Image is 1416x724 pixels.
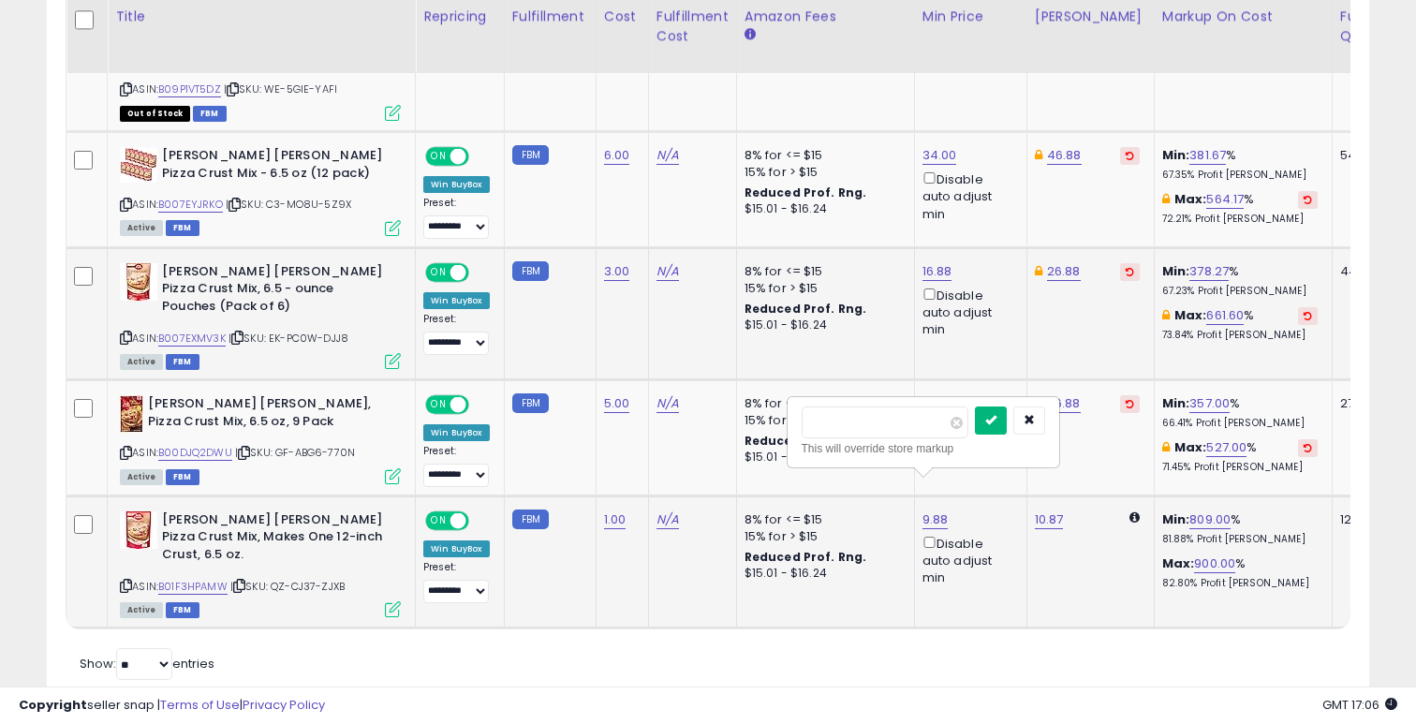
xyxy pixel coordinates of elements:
a: B00DJQ2DWU [158,445,232,461]
div: 8% for <= $15 [745,395,900,412]
a: N/A [656,394,679,413]
div: 15% for > $15 [745,528,900,545]
img: 519f7qTvx0L._SL40_.jpg [120,147,157,183]
p: 67.35% Profit [PERSON_NAME] [1162,169,1318,182]
a: Terms of Use [160,696,240,714]
div: Win BuyBox [423,176,490,193]
span: | SKU: WE-5GIE-YAFI [224,81,337,96]
span: All listings currently available for purchase on Amazon [120,354,163,370]
b: Reduced Prof. Rng. [745,549,867,565]
div: ASIN: [120,511,401,615]
div: Fulfillment [512,7,588,26]
a: 9.88 [922,510,949,529]
a: 34.00 [922,146,957,165]
div: ASIN: [120,263,401,367]
span: FBM [166,220,199,236]
i: This overrides the store level max markup for this listing [1162,309,1170,321]
img: 51Mf3j-FdFL._SL40_.jpg [120,395,143,433]
div: ASIN: [120,147,401,234]
a: Privacy Policy [243,696,325,714]
div: ASIN: [120,395,401,482]
a: 661.60 [1206,306,1244,325]
div: $15.01 - $16.24 [745,318,900,333]
strong: Copyright [19,696,87,714]
a: 6.00 [604,146,630,165]
div: Markup on Cost [1162,7,1324,26]
b: Reduced Prof. Rng. [745,301,867,317]
span: All listings currently available for purchase on Amazon [120,602,163,618]
div: Preset: [423,313,490,355]
div: Min Price [922,7,1019,26]
span: | SKU: EK-PC0W-DJJ8 [229,331,348,346]
i: Revert to store-level Max Markup [1304,311,1312,320]
b: [PERSON_NAME] [PERSON_NAME] Pizza Crust Mix - 6.5 oz (12 pack) [162,147,390,186]
div: 54 [1340,147,1398,164]
a: 16.88 [922,262,952,281]
a: 564.17 [1206,190,1244,209]
div: Title [115,7,407,26]
span: | SKU: QZ-CJ37-ZJXB [230,579,345,594]
small: FBM [512,393,549,413]
small: Amazon Fees. [745,26,756,43]
b: Min: [1162,262,1190,280]
div: Win BuyBox [423,424,490,441]
p: 71.45% Profit [PERSON_NAME] [1162,461,1318,474]
div: 120 [1340,511,1398,528]
b: Max: [1162,554,1195,572]
div: 15% for > $15 [745,412,900,429]
b: Max: [1174,438,1207,456]
p: 66.41% Profit [PERSON_NAME] [1162,417,1318,430]
div: Cost [604,7,641,26]
b: Reduced Prof. Rng. [745,185,867,200]
div: 15% for > $15 [745,280,900,297]
span: ON [427,512,450,528]
a: 36.88 [1047,394,1081,413]
a: B007EXMV3K [158,331,226,347]
p: 73.84% Profit [PERSON_NAME] [1162,329,1318,342]
div: $15.01 - $16.24 [745,201,900,217]
div: Disable auto adjust min [922,169,1012,223]
a: N/A [656,262,679,281]
div: Disable auto adjust min [922,533,1012,587]
small: FBM [512,510,549,529]
a: 46.88 [1047,146,1082,165]
span: OFF [466,149,496,165]
span: ON [427,149,450,165]
span: ON [427,264,450,280]
div: % [1162,263,1318,298]
div: Amazon Fees [745,7,907,26]
a: 26.88 [1047,262,1081,281]
div: % [1162,555,1318,590]
span: Show: entries [80,655,214,672]
span: OFF [466,264,496,280]
a: 1.00 [604,510,627,529]
span: FBM [166,469,199,485]
div: 27 [1340,395,1398,412]
a: 381.67 [1189,146,1226,165]
span: All listings that are currently out of stock and unavailable for purchase on Amazon [120,106,190,122]
a: B01F3HPAMW [158,579,228,595]
a: 900.00 [1194,554,1235,573]
div: Win BuyBox [423,540,490,557]
img: 41ueBRk-kFL._SL40_.jpg [120,511,157,549]
div: $15.01 - $16.24 [745,566,900,582]
div: [PERSON_NAME] [1035,7,1146,26]
span: All listings currently available for purchase on Amazon [120,220,163,236]
span: OFF [466,512,496,528]
div: Preset: [423,561,490,603]
a: 3.00 [604,262,630,281]
div: 8% for <= $15 [745,263,900,280]
div: Repricing [423,7,496,26]
span: ON [427,397,450,413]
div: Disable auto adjust min [922,285,1012,339]
div: % [1162,439,1318,474]
small: FBM [512,145,549,165]
span: | SKU: GF-ABG6-770N [235,445,355,460]
span: | SKU: C3-MO8U-5Z9X [226,197,351,212]
div: % [1162,191,1318,226]
div: % [1162,147,1318,182]
div: Preset: [423,197,490,239]
b: Max: [1174,190,1207,208]
div: Preset: [423,445,490,487]
a: 809.00 [1189,510,1231,529]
